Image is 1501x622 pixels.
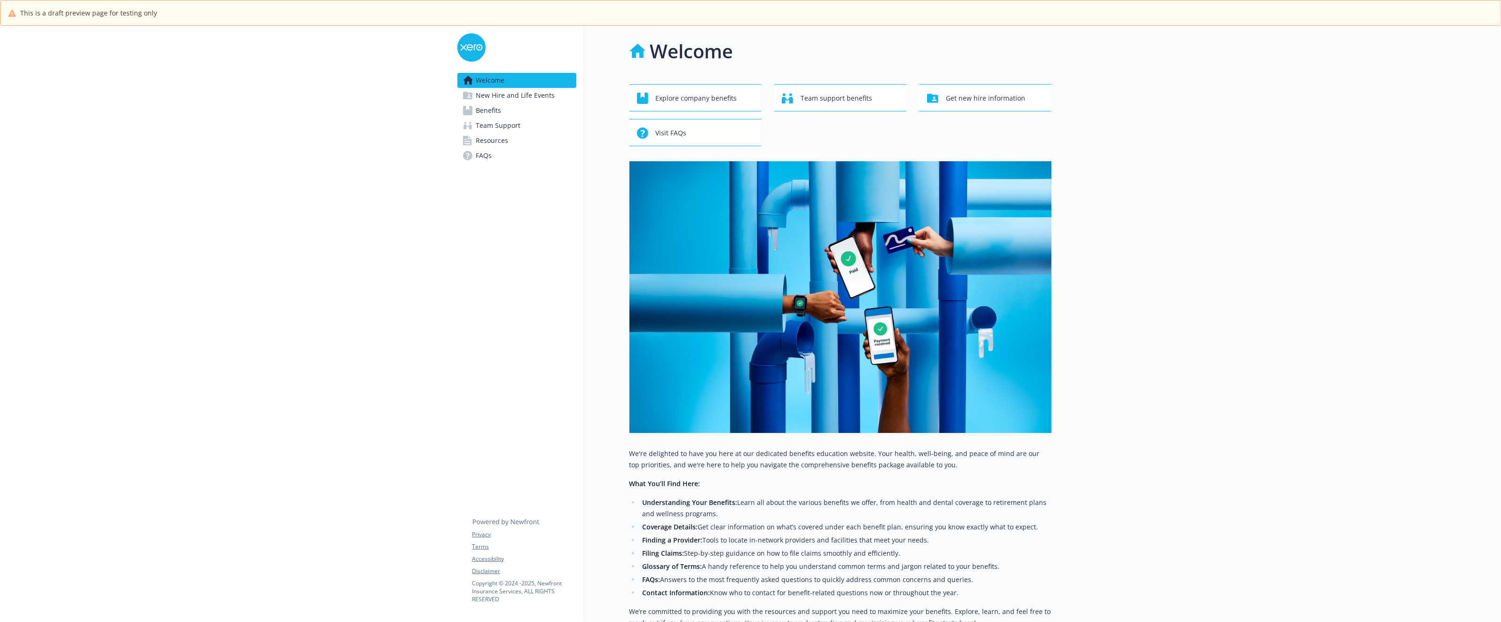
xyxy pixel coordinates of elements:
[476,73,505,88] span: Welcome
[629,161,1052,433] img: overview page banner
[642,575,660,584] strong: FAQs:
[629,84,762,111] button: Explore company benefits
[457,88,576,103] a: New Hire and Life Events
[472,555,576,563] a: Accessibility
[629,448,1052,471] p: We're delighted to have you here at our dedicated benefits education website. Your health, well-b...
[640,497,1052,520] li: Learn all about the various benefits we offer, from health and dental coverage to retirement plan...
[919,84,1052,111] button: Get new hire information
[476,133,509,148] span: Resources
[642,588,710,597] strong: Contact Information:
[476,148,492,163] span: FAQs
[642,498,737,507] strong: Understanding Your Benefits:
[472,530,576,539] a: Privacy
[476,88,555,103] span: New Hire and Life Events
[642,549,684,558] strong: Filing Claims:
[642,522,698,531] strong: Coverage Details:
[20,8,157,18] span: This is a draft preview page for testing only
[476,103,502,118] span: Benefits
[457,118,576,133] a: Team Support
[457,103,576,118] a: Benefits
[642,535,702,544] strong: Finding a Provider:
[640,548,1052,559] li: Step-by-step guidance on how to file claims smoothly and efficiently.
[476,118,521,133] span: Team Support
[640,561,1052,572] li: A handy reference to help you understand common terms and jargon related to your benefits.
[640,535,1052,546] li: Tools to locate in-network providers and facilities that meet your needs.
[457,133,576,148] a: Resources
[801,89,872,107] span: Team support benefits
[472,543,576,551] a: Terms
[640,521,1052,533] li: Get clear information on what’s covered under each benefit plan, ensuring you know exactly what t...
[640,574,1052,585] li: Answers to the most frequently asked questions to quickly address common concerns and queries.
[457,148,576,163] a: FAQs
[774,84,906,111] button: Team support benefits
[629,119,762,146] button: Visit FAQs
[656,89,737,107] span: Explore company benefits
[457,73,576,88] a: Welcome
[629,479,700,488] strong: What You’ll Find Here:
[946,89,1025,107] span: Get new hire information
[642,562,702,571] strong: Glossary of Terms:
[472,567,576,575] a: Disclaimer
[640,587,1052,598] li: Know who to contact for benefit-related questions now or throughout the year.
[472,579,576,603] p: Copyright © 2024 - 2025 , Newfront Insurance Services, ALL RIGHTS RESERVED
[650,37,733,65] h1: Welcome
[656,124,687,142] span: Visit FAQs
